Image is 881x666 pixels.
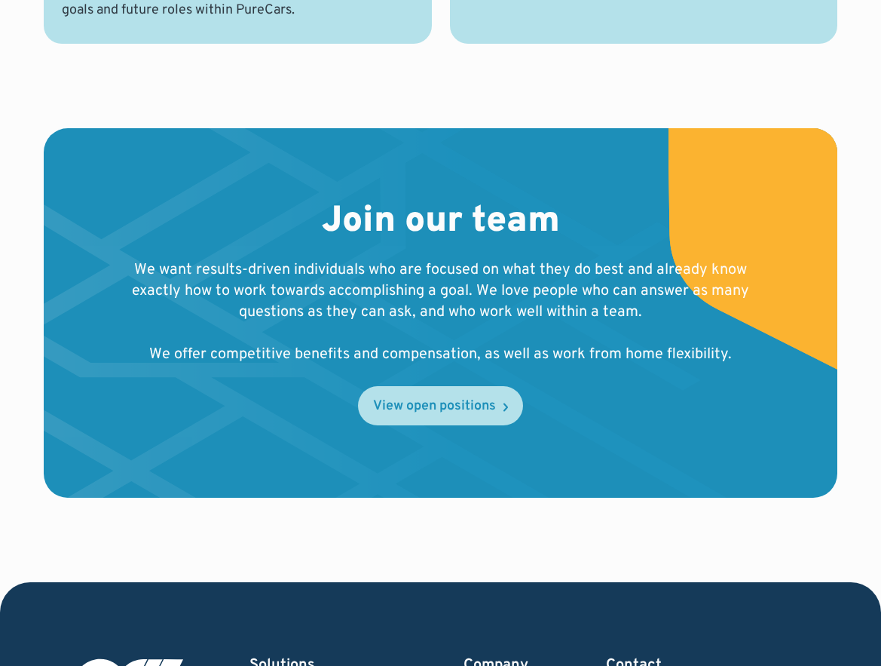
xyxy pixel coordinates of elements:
p: We want results-driven individuals who are focused on what they do best and already know exactly ... [127,259,754,365]
div: View open positions [373,400,496,413]
h2: Join our team [322,201,560,244]
a: View open positions [358,386,523,425]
